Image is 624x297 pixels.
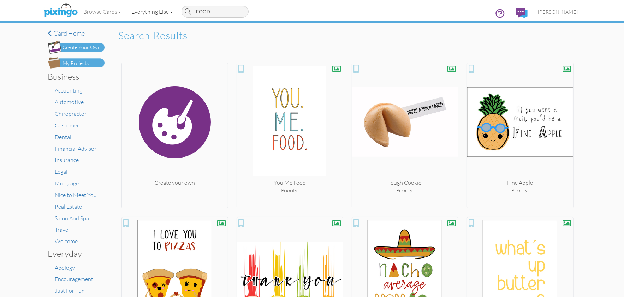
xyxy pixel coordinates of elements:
a: Chiropractor [55,110,87,117]
a: Nice to Meet You [55,191,97,198]
a: Automotive [55,99,84,106]
a: Just For Fun [55,287,85,294]
a: Legal [55,168,68,175]
img: create-own-button.png [48,41,105,54]
a: Mortgage [55,180,79,187]
div: Tough Cookie [352,179,458,187]
div: Priority: [237,187,343,194]
div: Priority: [467,187,573,194]
a: Welcome [55,238,78,245]
div: Create Your Own [63,44,101,51]
img: pixingo logo [42,2,79,19]
img: 20181005-060605-8dd69cf9-500.jpg [467,66,573,179]
h2: Search results [119,30,576,41]
a: Everything Else [126,3,178,20]
a: Salon And Spa [55,215,89,222]
div: Priority: [352,187,458,194]
img: my-projects-button.png [48,57,105,69]
a: [PERSON_NAME] [533,3,583,21]
img: comments.svg [516,8,528,19]
a: Accounting [55,87,83,94]
a: Card home [48,30,105,37]
a: Travel [55,226,70,233]
div: Create your own [122,179,228,187]
a: Encouragement [55,275,94,283]
div: Fine Apple [467,179,573,187]
a: Dental [55,133,72,141]
h3: Business [48,72,99,81]
a: Browse Cards [78,3,126,20]
a: Apology [55,264,75,271]
h3: Everyday [48,249,99,258]
a: Insurance [55,156,79,164]
div: You Me Food [237,179,343,187]
div: My Projects [63,60,89,67]
a: Financial Advisor [55,145,97,152]
a: Real Estate [55,203,82,210]
img: create.svg [122,66,228,179]
a: Customer [55,122,79,129]
input: Search cards [182,6,249,18]
span: [PERSON_NAME] [538,9,578,15]
img: 20190117-203324-b5b843a9-500.jpg [352,66,458,179]
img: 20190726-153626-0e6f1c63834f-500.jpg [237,66,343,179]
